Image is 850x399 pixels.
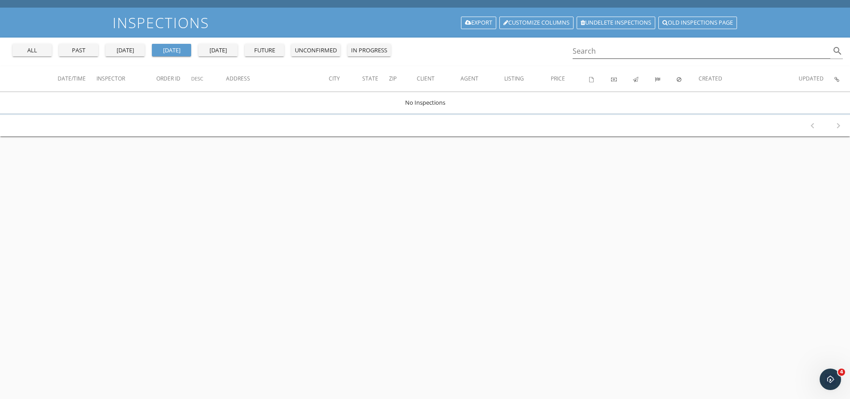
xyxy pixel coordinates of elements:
[155,46,188,55] div: [DATE]
[461,66,504,91] th: Agent: Not sorted.
[226,66,329,91] th: Address: Not sorted.
[504,66,551,91] th: Listing: Not sorted.
[633,66,655,91] th: Published: Not sorted.
[417,75,435,82] span: Client
[58,75,86,82] span: Date/Time
[348,44,391,56] button: in progress
[799,75,824,82] span: Updated
[677,66,699,91] th: Canceled: Not sorted.
[152,44,191,56] button: [DATE]
[59,44,98,56] button: past
[156,66,191,91] th: Order ID: Not sorted.
[832,46,843,56] i: search
[551,75,565,82] span: Price
[820,369,841,390] iframe: Intercom live chat
[589,66,611,91] th: Agreements signed: Not sorted.
[291,44,340,56] button: unconfirmed
[113,15,738,30] h1: Inspections
[109,46,141,55] div: [DATE]
[96,66,157,91] th: Inspector: Not sorted.
[351,46,387,55] div: in progress
[573,44,831,59] input: Search
[13,44,52,56] button: all
[417,66,461,91] th: Client: Not sorted.
[245,44,284,56] button: future
[838,369,845,376] span: 4
[63,46,95,55] div: past
[389,75,397,82] span: Zip
[551,66,589,91] th: Price: Not sorted.
[295,46,337,55] div: unconfirmed
[577,17,655,29] a: Undelete inspections
[362,75,378,82] span: State
[834,66,850,91] th: Inspection Details: Not sorted.
[329,66,362,91] th: City: Not sorted.
[202,46,234,55] div: [DATE]
[105,44,145,56] button: [DATE]
[16,46,48,55] div: all
[156,75,180,82] span: Order ID
[389,66,417,91] th: Zip: Not sorted.
[799,66,834,91] th: Updated: Not sorted.
[504,75,524,82] span: Listing
[461,17,496,29] a: Export
[611,66,633,91] th: Paid: Not sorted.
[248,46,281,55] div: future
[699,66,799,91] th: Created: Not sorted.
[362,66,389,91] th: State: Not sorted.
[658,17,737,29] a: Old inspections page
[699,75,722,82] span: Created
[499,17,574,29] a: Customize Columns
[198,44,238,56] button: [DATE]
[191,75,203,82] span: Desc
[226,75,250,82] span: Address
[58,66,96,91] th: Date/Time: Not sorted.
[329,75,340,82] span: City
[461,75,478,82] span: Agent
[96,75,125,82] span: Inspector
[191,66,226,91] th: Desc: Not sorted.
[655,66,677,91] th: Submitted: Not sorted.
